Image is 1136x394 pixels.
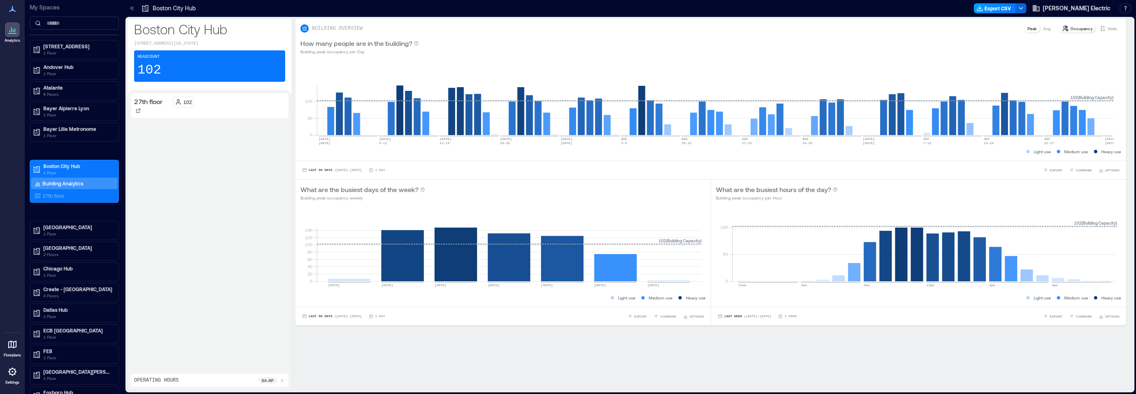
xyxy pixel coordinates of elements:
p: Dallas Hub [43,306,113,313]
tspan: 40 [307,264,312,269]
text: [DATE] [435,283,446,287]
p: What are the busiest days of the week? [300,185,418,195]
text: AUG [742,137,748,141]
text: [DATE] [1105,137,1117,141]
p: 1 Floor [43,375,113,382]
text: SEP [923,137,929,141]
button: Last 90 Days |[DATE]-[DATE] [300,166,364,174]
p: Peak [1027,25,1037,32]
a: Analytics [2,20,23,45]
text: [DATE] [541,283,553,287]
text: [DATE] [500,137,512,141]
p: Visits [1108,25,1117,32]
text: [DATE] [560,137,572,141]
p: 1 Floor [43,313,113,320]
span: [PERSON_NAME] Electric [1043,4,1110,12]
tspan: 0 [725,278,728,283]
p: Headcount [137,54,160,60]
span: COMPARE [660,314,676,319]
p: Chicago Hub [43,265,113,272]
p: Boston City Hub [153,4,196,12]
p: BUILDING OVERVIEW [312,25,362,32]
button: OPTIONS [1097,312,1121,320]
p: 2 Floors [43,251,113,258]
p: Boston City Hub [134,21,285,37]
p: Andover Hub [43,64,113,70]
text: 20-26 [500,141,510,145]
button: Last 90 Days |[DATE]-[DATE] [300,312,364,320]
button: COMPARE [1068,312,1093,320]
p: 1 Floor [43,112,113,118]
text: 14-20 [984,141,994,145]
span: EXPORT [1050,314,1063,319]
span: OPTIONS [1105,314,1119,319]
button: Last Week |[DATE]-[DATE] [716,312,773,320]
p: Occupancy [1070,25,1093,32]
text: 24-30 [802,141,812,145]
p: Floorplans [4,353,21,358]
p: 1 Hour [784,314,796,319]
button: [PERSON_NAME] Electric [1030,2,1113,15]
tspan: 120 [305,235,312,240]
button: OPTIONS [1097,166,1121,174]
text: 17-23 [742,141,752,145]
p: Building peak occupancy weekly [300,195,425,201]
p: 1 Floor [43,230,113,237]
text: 4pm [989,283,995,287]
tspan: 0 [310,278,312,283]
text: [DATE] [863,137,875,141]
tspan: 60 [307,257,312,262]
p: Heavy use [1101,294,1121,301]
text: 7-13 [923,141,931,145]
text: 13-19 [439,141,449,145]
button: COMPARE [652,312,678,320]
span: OPTIONS [1105,168,1119,173]
tspan: 140 [305,228,312,233]
tspan: 0 [310,132,312,137]
p: 1 Floor [43,334,113,340]
text: AUG [681,137,687,141]
p: My Spaces [30,3,119,12]
p: Building peak occupancy per Day [300,48,419,55]
span: EXPORT [1050,168,1063,173]
p: 1 Floor [43,169,113,176]
p: 102 [183,99,192,105]
p: [GEOGRAPHIC_DATA] [43,224,113,230]
p: Bayer Lille Metronome [43,126,113,132]
button: EXPORT [626,312,649,320]
p: 1 Floor [43,50,113,56]
tspan: 100 [720,225,728,230]
text: [DATE] [319,141,331,145]
text: 4am [801,283,807,287]
p: How many people are in the building? [300,38,412,48]
p: 27th floor [134,97,163,107]
p: Boston City Hub [43,163,113,169]
text: AUG [802,137,808,141]
p: [GEOGRAPHIC_DATA][PERSON_NAME] [43,368,113,375]
span: EXPORT [634,314,647,319]
p: 27th floor [43,192,64,199]
p: 1 Floor [43,272,113,278]
text: [DATE] [319,137,331,141]
button: OPTIONS [681,312,706,320]
p: Light use [1034,148,1051,155]
text: SEP [984,137,990,141]
p: What are the busiest hours of the day? [716,185,831,195]
button: EXPORT [1042,312,1064,320]
button: Export CSV [974,3,1016,13]
span: OPTIONS [690,314,704,319]
a: Settings [2,362,22,387]
text: SEP [1044,137,1051,141]
text: AUG [621,137,627,141]
span: COMPARE [1076,168,1092,173]
button: COMPARE [1068,166,1093,174]
a: Floorplans [1,335,24,360]
p: 1 Floor [43,70,113,77]
button: EXPORT [1042,166,1064,174]
p: Heavy use [686,294,706,301]
p: Light use [1034,294,1051,301]
tspan: 50 [723,252,728,256]
text: 12am [738,283,746,287]
text: [DATE] [594,283,606,287]
span: COMPARE [1076,314,1092,319]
